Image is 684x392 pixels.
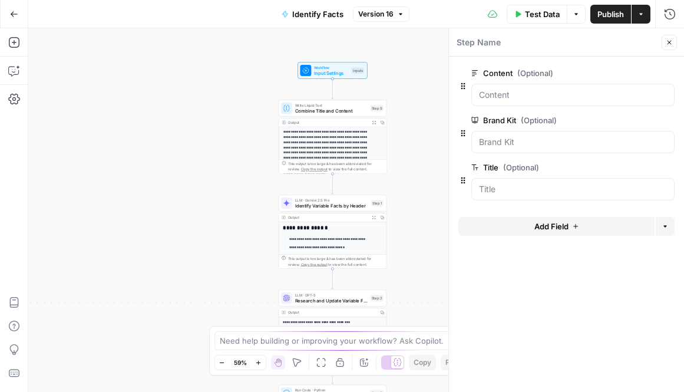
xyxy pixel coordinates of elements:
div: This output is too large & has been abbreviated for review. to view the full content. [288,256,384,267]
g: Edge from step_2 to step_5 [332,364,334,384]
span: Identify Facts [292,8,343,20]
g: Edge from step_1 to step_2 [332,269,334,289]
span: Research and Update Variable Facts [295,297,368,304]
span: Copy the output [301,262,328,266]
div: This output is too large & has been abbreviated for review. to view the full content. [288,161,384,172]
span: (Optional) [517,67,553,79]
span: LLM · GPT-5 [295,292,368,298]
span: Publish [597,8,624,20]
span: Add Field [534,220,569,232]
button: Copy [409,355,436,370]
div: Inputs [351,67,364,74]
button: Publish [590,5,631,24]
g: Edge from start to step_9 [332,79,334,99]
div: Step 2 [370,295,384,301]
input: Title [479,183,667,195]
div: Output [288,309,376,315]
span: Version 16 [358,9,394,19]
span: (Optional) [503,162,539,173]
label: Content [471,67,608,79]
span: Combine Title and Content [295,107,368,114]
div: Step 1 [371,200,384,206]
span: Copy the output [301,167,328,172]
span: Copy [414,357,431,368]
div: Output [288,120,368,125]
div: Output [288,215,368,220]
span: 59% [234,358,247,367]
span: Test Data [525,8,560,20]
div: Step 9 [370,105,384,111]
span: LLM · Gemini 2.5 Pro [295,197,368,203]
button: Paste [441,355,470,370]
label: Title [471,162,608,173]
input: Content [479,89,667,101]
div: WorkflowInput SettingsInputs [279,62,387,78]
button: Add Field [458,217,655,236]
button: Version 16 [353,6,409,22]
span: Workflow [314,64,349,70]
g: Edge from step_9 to step_1 [332,174,334,194]
input: Brand Kit [479,136,667,148]
span: (Optional) [521,114,557,126]
span: Identify Variable Facts by Header [295,202,368,209]
button: Identify Facts [275,5,351,24]
span: Input Settings [314,70,349,77]
label: Brand Kit [471,114,608,126]
button: Test Data [507,5,567,24]
span: Write Liquid Text [295,102,368,107]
